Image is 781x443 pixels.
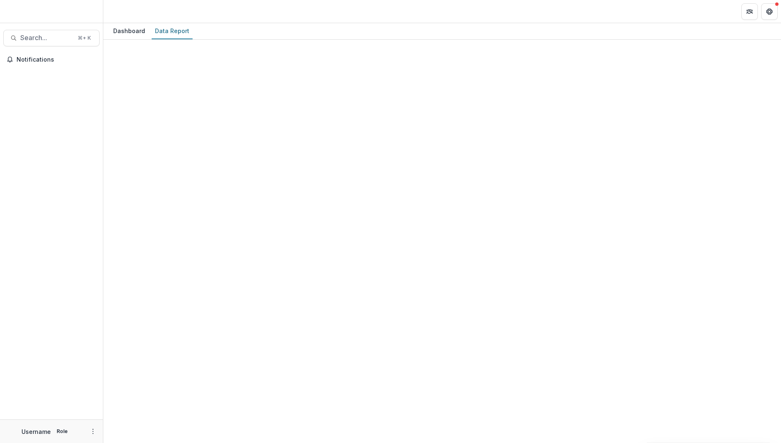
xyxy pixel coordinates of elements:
[3,53,100,66] button: Notifications
[152,25,193,37] div: Data Report
[3,30,100,46] button: Search...
[76,34,93,43] div: ⌘ + K
[110,23,148,39] a: Dashboard
[761,3,778,20] button: Get Help
[110,25,148,37] div: Dashboard
[88,426,98,436] button: More
[21,427,51,436] p: Username
[20,34,73,42] span: Search...
[17,56,96,63] span: Notifications
[152,23,193,39] a: Data Report
[54,428,70,435] p: Role
[741,3,758,20] button: Partners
